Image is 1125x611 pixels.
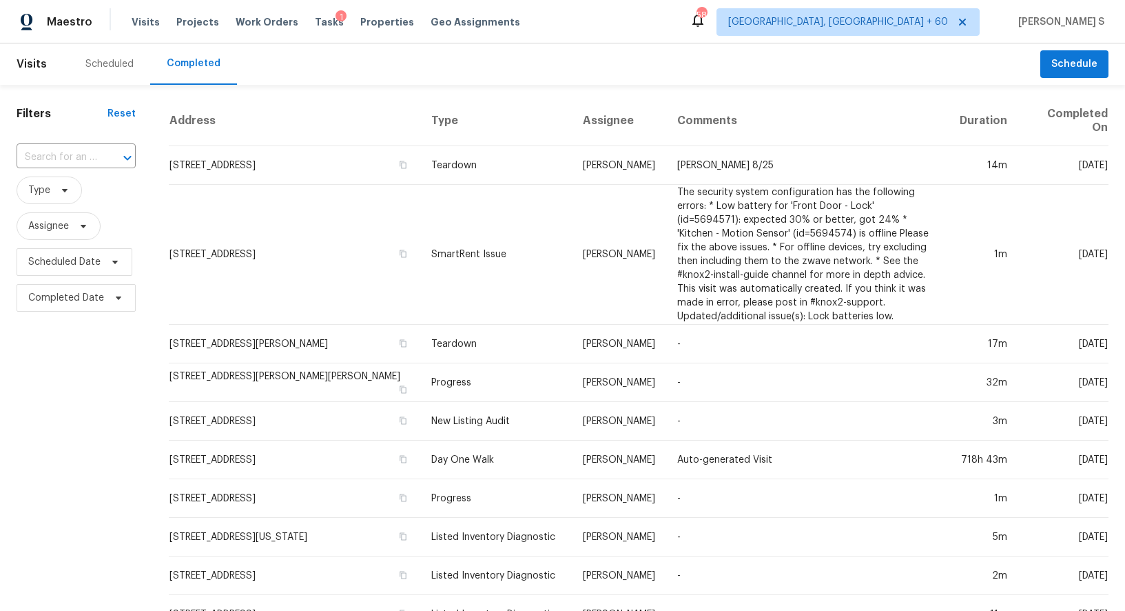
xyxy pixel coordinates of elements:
td: [DATE] [1018,363,1108,402]
td: 718h 43m [949,441,1018,479]
td: - [666,363,948,402]
td: Progress [420,479,572,518]
span: Properties [360,15,414,29]
div: 586 [696,8,706,22]
th: Address [169,96,420,146]
button: Copy Address [397,569,409,581]
button: Copy Address [397,492,409,504]
button: Copy Address [397,383,409,396]
td: [PERSON_NAME] [572,441,666,479]
td: [STREET_ADDRESS][PERSON_NAME] [169,325,420,363]
td: 17m [949,325,1018,363]
td: [DATE] [1018,325,1108,363]
td: [DATE] [1018,146,1108,185]
span: Schedule [1051,56,1097,73]
td: Listed Inventory Diagnostic [420,518,572,557]
td: - [666,557,948,595]
button: Copy Address [397,337,409,350]
td: Auto-generated Visit [666,441,948,479]
td: - [666,479,948,518]
td: [STREET_ADDRESS] [169,146,420,185]
td: [PERSON_NAME] [572,557,666,595]
td: 32m [949,363,1018,402]
td: [STREET_ADDRESS] [169,441,420,479]
input: Search for an address... [17,147,97,168]
span: [GEOGRAPHIC_DATA], [GEOGRAPHIC_DATA] + 60 [728,15,948,29]
td: [PERSON_NAME] 8/25 [666,146,948,185]
td: SmartRent Issue [420,185,572,325]
td: [DATE] [1018,479,1108,518]
span: Visits [132,15,160,29]
button: Copy Address [397,159,409,171]
button: Copy Address [397,530,409,543]
td: [PERSON_NAME] [572,363,666,402]
span: Maestro [47,15,92,29]
th: Comments [666,96,948,146]
button: Open [118,148,137,168]
td: [DATE] [1018,518,1108,557]
td: Teardown [420,146,572,185]
td: [PERSON_NAME] [572,146,666,185]
th: Duration [949,96,1018,146]
td: - [666,325,948,363]
th: Completed On [1018,96,1108,146]
th: Assignee [572,96,666,146]
td: - [666,518,948,557]
span: [PERSON_NAME] S [1013,15,1104,29]
td: The security system configuration has the following errors: * Low battery for 'Front Door - Lock'... [666,185,948,325]
span: Visits [17,49,47,79]
td: 1m [949,185,1018,325]
span: Geo Assignments [431,15,520,29]
td: [STREET_ADDRESS] [169,185,420,325]
span: Projects [176,15,219,29]
td: [PERSON_NAME] [572,185,666,325]
h1: Filters [17,107,107,121]
td: [STREET_ADDRESS] [169,402,420,441]
td: [DATE] [1018,557,1108,595]
span: Work Orders [236,15,298,29]
button: Schedule [1040,50,1108,79]
td: Listed Inventory Diagnostic [420,557,572,595]
td: [STREET_ADDRESS][US_STATE] [169,518,420,557]
td: [DATE] [1018,185,1108,325]
td: 2m [949,557,1018,595]
div: 1 [336,10,347,24]
td: [DATE] [1018,402,1108,441]
button: Copy Address [397,453,409,465]
td: Day One Walk [420,441,572,479]
td: 14m [949,146,1018,185]
button: Copy Address [397,414,409,427]
span: Assignee [28,219,69,233]
td: [PERSON_NAME] [572,479,666,518]
div: Completed [167,57,220,70]
td: [PERSON_NAME] [572,402,666,441]
td: - [666,402,948,441]
span: Tasks [315,17,344,27]
td: Progress [420,363,572,402]
td: [DATE] [1018,441,1108,479]
td: 3m [949,402,1018,441]
td: [STREET_ADDRESS] [169,557,420,595]
th: Type [420,96,572,146]
td: 1m [949,479,1018,518]
span: Type [28,183,50,197]
td: 5m [949,518,1018,557]
td: [PERSON_NAME] [572,325,666,363]
span: Completed Date [28,291,104,305]
button: Copy Address [397,248,409,260]
div: Scheduled [85,57,134,71]
td: [STREET_ADDRESS][PERSON_NAME][PERSON_NAME] [169,363,420,402]
td: [PERSON_NAME] [572,518,666,557]
td: New Listing Audit [420,402,572,441]
div: Reset [107,107,136,121]
span: Scheduled Date [28,255,101,269]
td: Teardown [420,325,572,363]
td: [STREET_ADDRESS] [169,479,420,518]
